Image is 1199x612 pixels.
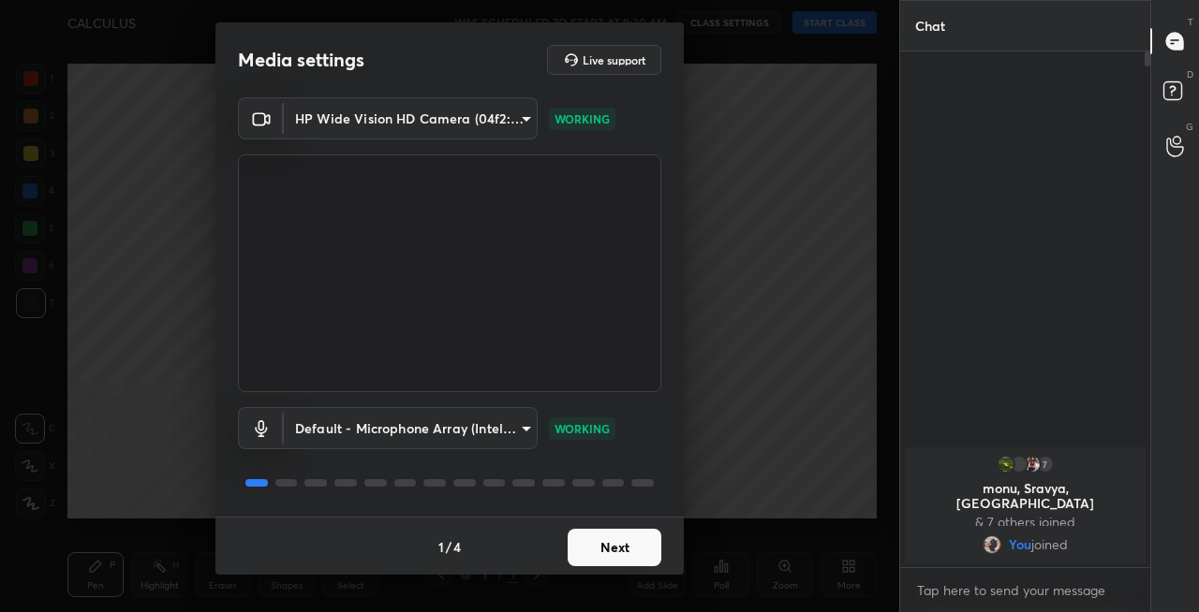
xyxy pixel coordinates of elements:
[568,529,661,566] button: Next
[284,97,538,139] div: HP Wide Vision HD Camera (04f2:b735)
[1009,537,1031,552] span: You
[997,455,1015,474] img: a42d542e65be4f44a9671e32a93e1c1c.jpg
[1031,537,1068,552] span: joined
[284,407,538,449] div: HP Wide Vision HD Camera (04f2:b735)
[900,444,1150,567] div: grid
[453,537,461,557] h4: 4
[438,537,444,557] h4: 1
[983,535,1001,554] img: 1400c990764a43aca6cb280cd9c2ba30.jpg
[1186,120,1193,134] p: G
[1010,455,1029,474] img: 3dfc6f4f974f46e1baf06459c9566460.jpg
[583,54,645,66] h5: Live support
[555,420,610,437] p: WORKING
[1036,455,1055,474] div: 7
[1187,67,1193,81] p: D
[446,537,451,557] h4: /
[916,481,1134,511] p: monu, Sravya, [GEOGRAPHIC_DATA]
[238,48,364,72] h2: Media settings
[916,515,1134,530] p: & 7 others joined
[1023,455,1042,474] img: 4211a9a8d07e480d84256ce3af5c5a40.82401654_3
[555,110,610,127] p: WORKING
[900,1,960,51] p: Chat
[1188,15,1193,29] p: T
